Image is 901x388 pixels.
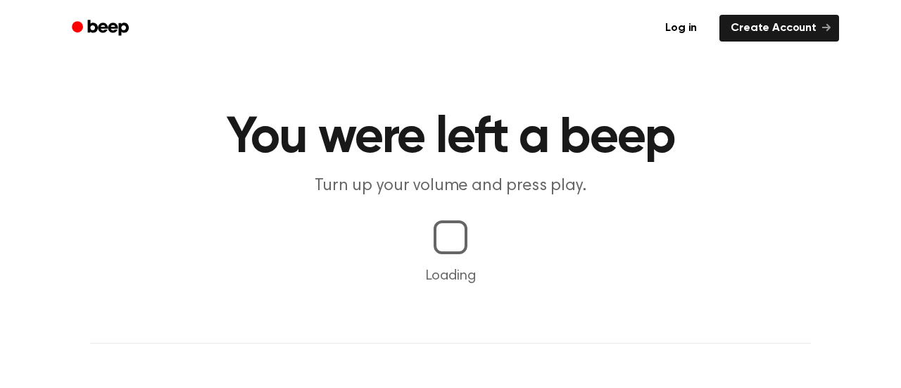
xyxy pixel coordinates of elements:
p: Loading [17,265,884,287]
a: Log in [651,12,711,44]
h1: You were left a beep [90,113,811,163]
a: Beep [62,15,141,42]
a: Create Account [719,15,839,42]
p: Turn up your volume and press play. [180,175,721,198]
